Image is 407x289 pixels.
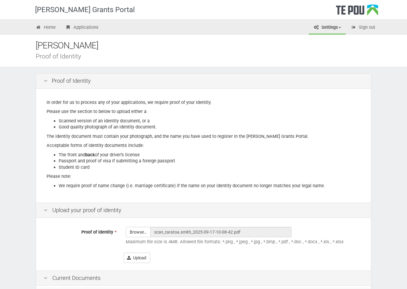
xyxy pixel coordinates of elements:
[36,39,380,52] div: [PERSON_NAME]
[85,152,95,158] b: back
[47,133,360,140] p: The identity document must contain your photograph, and the name you have used to register in the...
[126,239,363,245] p: Maximum file size is 4MB. Allowed file formats: *.png , *.jpeg , *.jpg , *.bmp , *.pdf , *.doc , ...
[36,53,380,59] div: Proof of Identity
[31,21,60,35] a: Home
[47,142,360,149] p: Acceptable forms of identity documents include:
[124,253,150,263] button: Upload
[59,118,360,124] li: Scanned version of an identity document, or a
[47,108,360,115] p: Please use the section to below to upload either a:
[59,152,360,158] li: The front and of your driver’s license
[47,173,360,180] p: Please note:
[61,21,103,35] a: Applications
[81,229,113,235] span: Proof of identity
[36,203,371,218] div: Upload your proof of identity
[59,158,360,164] li: Passport and proof of visa if submitting a foreign passport
[59,124,360,130] li: Good quality photograph of an identity document.
[336,4,378,19] div: Te Pou Logo
[36,271,371,286] div: Current Documents
[126,227,151,237] span: Browse…
[47,99,360,106] p: In order for us to process any of your applications, we require proof of your identity.
[36,74,371,89] div: Proof of Identity
[59,183,360,189] li: We require proof of name change (i.e. marriage certificate) if the name on your identity document...
[59,164,360,171] li: Student ID card
[346,21,380,35] a: Sign out
[309,21,346,35] a: Settings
